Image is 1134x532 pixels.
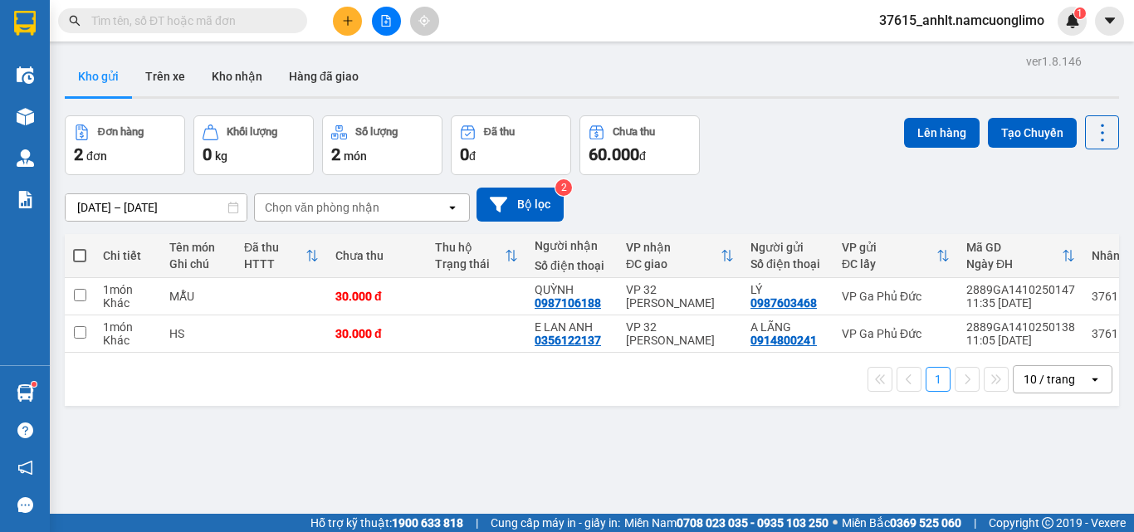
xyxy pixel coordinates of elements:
button: 1 [926,367,951,392]
span: ⚪️ [833,520,838,526]
span: đ [639,149,646,163]
th: Toggle SortBy [958,234,1083,278]
span: đ [469,149,476,163]
button: Đơn hàng2đơn [65,115,185,175]
button: Kho gửi [65,56,132,96]
img: solution-icon [17,191,34,208]
div: VP Ga Phủ Đức [842,290,950,303]
div: Chi tiết [103,249,153,262]
div: Ghi chú [169,257,227,271]
div: Ngày ĐH [966,257,1062,271]
button: aim [410,7,439,36]
div: Người nhận [535,239,609,252]
div: MẪU [169,290,227,303]
input: Tìm tên, số ĐT hoặc mã đơn [91,12,287,30]
div: Số lượng [355,126,398,138]
span: đơn [86,149,107,163]
button: Tạo Chuyến [988,118,1077,148]
div: Trạng thái [435,257,505,271]
img: logo-vxr [14,11,36,36]
div: 0987106188 [535,296,601,310]
th: Toggle SortBy [427,234,526,278]
div: HS [169,327,227,340]
span: Miền Nam [624,514,829,532]
span: | [476,514,478,532]
button: caret-down [1095,7,1124,36]
div: HTTT [244,257,305,271]
sup: 2 [555,179,572,196]
div: Người gửi [750,241,825,254]
button: plus [333,7,362,36]
div: 10 / trang [1024,371,1075,388]
div: 0356122137 [535,334,601,347]
div: Khác [103,334,153,347]
button: Khối lượng0kg [193,115,314,175]
div: QUỲNH [535,283,609,296]
span: 60.000 [589,144,639,164]
button: Đã thu0đ [451,115,571,175]
span: 2 [331,144,340,164]
div: VP Ga Phủ Đức [842,327,950,340]
strong: 1900 633 818 [392,516,463,530]
div: VP 32 [PERSON_NAME] [626,320,734,347]
img: warehouse-icon [17,149,34,167]
div: Chưa thu [613,126,655,138]
span: kg [215,149,227,163]
span: search [69,15,81,27]
span: aim [418,15,430,27]
img: warehouse-icon [17,108,34,125]
span: caret-down [1102,13,1117,28]
span: 37615_anhlt.namcuonglimo [866,10,1058,31]
div: LÝ [750,283,825,296]
div: Số điện thoại [750,257,825,271]
span: notification [17,460,33,476]
div: VP gửi [842,241,936,254]
div: ver 1.8.146 [1026,52,1082,71]
div: Khác [103,296,153,310]
input: Select a date range. [66,194,247,221]
div: 1 món [103,320,153,334]
button: Bộ lọc [477,188,564,222]
div: Khối lượng [227,126,277,138]
svg: open [446,201,459,214]
div: 1 món [103,283,153,296]
span: 1 [1077,7,1083,19]
div: Mã GD [966,241,1062,254]
div: Tên món [169,241,227,254]
div: A LÃNG [750,320,825,334]
div: E LAN ANH [535,320,609,334]
button: file-add [372,7,401,36]
span: plus [342,15,354,27]
div: 0987603468 [750,296,817,310]
button: Kho nhận [198,56,276,96]
div: ĐC giao [626,257,721,271]
th: Toggle SortBy [618,234,742,278]
img: warehouse-icon [17,384,34,402]
div: 11:05 [DATE] [966,334,1075,347]
span: file-add [380,15,392,27]
span: 2 [74,144,83,164]
span: món [344,149,367,163]
button: Trên xe [132,56,198,96]
button: Hàng đã giao [276,56,372,96]
div: 30.000 đ [335,327,418,340]
div: 11:35 [DATE] [966,296,1075,310]
button: Lên hàng [904,118,980,148]
div: VP nhận [626,241,721,254]
svg: open [1088,373,1102,386]
span: 0 [460,144,469,164]
div: 2889GA1410250147 [966,283,1075,296]
div: 0914800241 [750,334,817,347]
div: Chưa thu [335,249,418,262]
button: Chưa thu60.000đ [579,115,700,175]
span: 0 [203,144,212,164]
div: Đã thu [484,126,515,138]
div: 2889GA1410250138 [966,320,1075,334]
span: question-circle [17,422,33,438]
span: message [17,497,33,513]
div: ĐC lấy [842,257,936,271]
div: Số điện thoại [535,259,609,272]
strong: 0708 023 035 - 0935 103 250 [677,516,829,530]
sup: 1 [32,382,37,387]
img: warehouse-icon [17,66,34,84]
